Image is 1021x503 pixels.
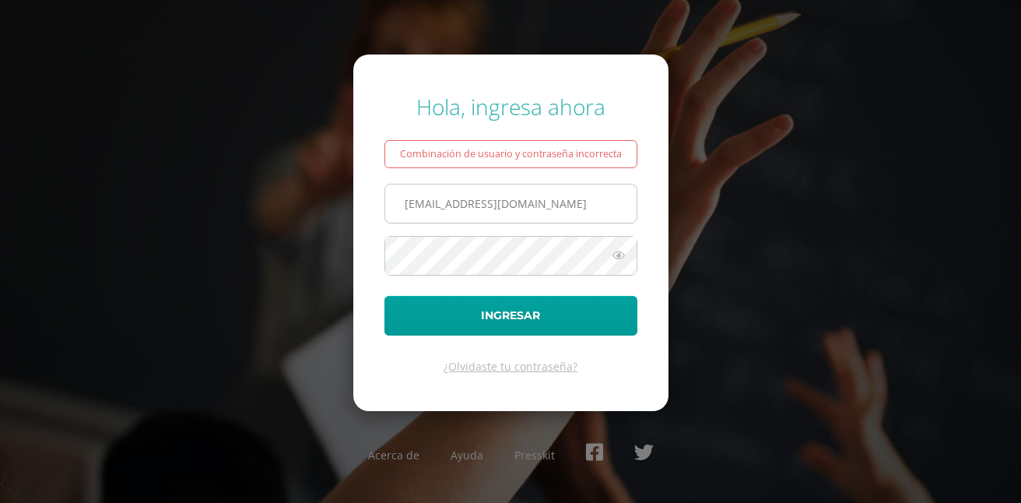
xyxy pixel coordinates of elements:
a: Presskit [514,448,555,463]
a: ¿Olvidaste tu contraseña? [444,359,577,374]
div: Combinación de usuario y contraseña incorrecta [384,140,637,168]
a: Ayuda [451,448,483,463]
a: Acerca de [368,448,419,463]
input: Correo electrónico o usuario [385,185,637,223]
button: Ingresar [384,296,637,336]
div: Hola, ingresa ahora [384,92,637,121]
